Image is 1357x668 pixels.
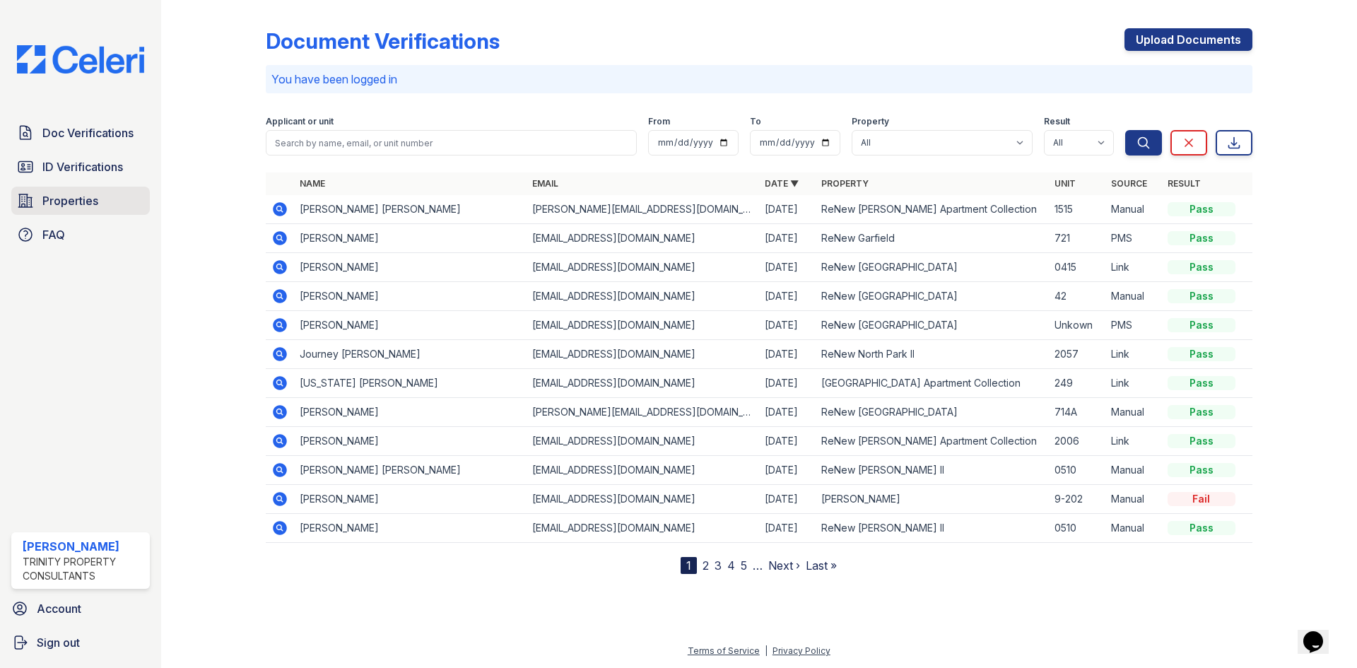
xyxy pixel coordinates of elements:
td: [DATE] [759,369,816,398]
td: 249 [1049,369,1105,398]
td: [US_STATE] [PERSON_NAME] [294,369,527,398]
td: [DATE] [759,427,816,456]
div: Document Verifications [266,28,500,54]
td: [PERSON_NAME] [294,398,527,427]
span: ID Verifications [42,158,123,175]
td: Unkown [1049,311,1105,340]
td: [PERSON_NAME] [294,282,527,311]
div: | [765,645,768,656]
td: [EMAIL_ADDRESS][DOMAIN_NAME] [527,224,759,253]
span: Doc Verifications [42,124,134,141]
td: ReNew North Park II [816,340,1048,369]
div: Fail [1168,492,1235,506]
td: [DATE] [759,282,816,311]
td: [PERSON_NAME] [294,485,527,514]
a: 5 [741,558,747,573]
a: Terms of Service [688,645,760,656]
div: Trinity Property Consultants [23,555,144,583]
td: ReNew [PERSON_NAME] II [816,514,1048,543]
td: Manual [1105,514,1162,543]
p: You have been logged in [271,71,1247,88]
div: 1 [681,557,697,574]
td: ReNew [PERSON_NAME] Apartment Collection [816,195,1048,224]
td: ReNew [PERSON_NAME] Apartment Collection [816,427,1048,456]
td: Manual [1105,485,1162,514]
td: [DATE] [759,514,816,543]
td: [EMAIL_ADDRESS][DOMAIN_NAME] [527,340,759,369]
td: Link [1105,340,1162,369]
td: [PERSON_NAME] [294,253,527,282]
td: Manual [1105,195,1162,224]
div: Pass [1168,318,1235,332]
td: Link [1105,427,1162,456]
td: 714A [1049,398,1105,427]
td: [GEOGRAPHIC_DATA] Apartment Collection [816,369,1048,398]
td: Manual [1105,398,1162,427]
td: 2057 [1049,340,1105,369]
a: Date ▼ [765,178,799,189]
td: [EMAIL_ADDRESS][DOMAIN_NAME] [527,485,759,514]
td: [EMAIL_ADDRESS][DOMAIN_NAME] [527,427,759,456]
a: Result [1168,178,1201,189]
td: 2006 [1049,427,1105,456]
span: Properties [42,192,98,209]
td: 0510 [1049,456,1105,485]
a: ID Verifications [11,153,150,181]
td: [PERSON_NAME][EMAIL_ADDRESS][DOMAIN_NAME] [527,398,759,427]
td: [EMAIL_ADDRESS][DOMAIN_NAME] [527,456,759,485]
td: [DATE] [759,485,816,514]
td: 1515 [1049,195,1105,224]
td: [PERSON_NAME][EMAIL_ADDRESS][DOMAIN_NAME] [527,195,759,224]
label: From [648,116,670,127]
a: Name [300,178,325,189]
a: 4 [727,558,735,573]
td: 42 [1049,282,1105,311]
td: Link [1105,369,1162,398]
span: FAQ [42,226,65,243]
a: Upload Documents [1124,28,1252,51]
td: [PERSON_NAME] [PERSON_NAME] [294,195,527,224]
td: ReNew [GEOGRAPHIC_DATA] [816,311,1048,340]
td: ReNew [GEOGRAPHIC_DATA] [816,282,1048,311]
a: Next › [768,558,800,573]
label: Property [852,116,889,127]
td: Manual [1105,456,1162,485]
td: ReNew Garfield [816,224,1048,253]
td: [DATE] [759,253,816,282]
div: Pass [1168,202,1235,216]
td: [DATE] [759,195,816,224]
div: Pass [1168,231,1235,245]
td: [EMAIL_ADDRESS][DOMAIN_NAME] [527,282,759,311]
a: Sign out [6,628,155,657]
div: Pass [1168,521,1235,535]
td: [PERSON_NAME] [294,311,527,340]
span: … [753,557,763,574]
td: [DATE] [759,224,816,253]
td: [EMAIL_ADDRESS][DOMAIN_NAME] [527,253,759,282]
td: 0510 [1049,514,1105,543]
span: Sign out [37,634,80,651]
div: Pass [1168,289,1235,303]
a: Property [821,178,869,189]
td: [DATE] [759,398,816,427]
td: Link [1105,253,1162,282]
a: Privacy Policy [773,645,830,656]
td: 9-202 [1049,485,1105,514]
td: ReNew [GEOGRAPHIC_DATA] [816,398,1048,427]
td: PMS [1105,311,1162,340]
img: CE_Logo_Blue-a8612792a0a2168367f1c8372b55b34899dd931a85d93a1a3d3e32e68fde9ad4.png [6,45,155,74]
td: ReNew [PERSON_NAME] II [816,456,1048,485]
td: [PERSON_NAME] [294,514,527,543]
a: 2 [703,558,709,573]
a: 3 [715,558,722,573]
div: Pass [1168,405,1235,419]
td: 0415 [1049,253,1105,282]
td: [DATE] [759,340,816,369]
td: PMS [1105,224,1162,253]
label: Result [1044,116,1070,127]
a: Unit [1055,178,1076,189]
a: Email [532,178,558,189]
td: ReNew [GEOGRAPHIC_DATA] [816,253,1048,282]
a: Properties [11,187,150,215]
td: Journey [PERSON_NAME] [294,340,527,369]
